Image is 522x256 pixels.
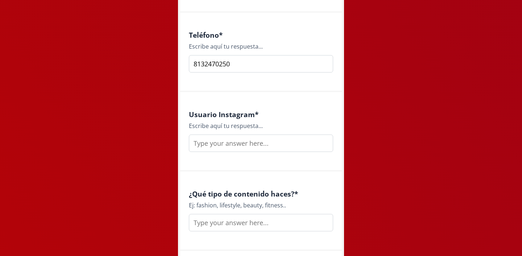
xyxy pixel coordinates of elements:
[189,31,333,39] h4: Teléfono *
[189,135,333,152] input: Type your answer here...
[189,201,333,210] div: Ej: fashion, lifestyle, beauty, fitness..
[189,55,333,73] input: Type your answer here...
[189,42,333,51] div: Escribe aquí tu respuesta...
[189,110,333,119] h4: Usuario Instagram *
[189,214,333,231] input: Type your answer here...
[189,190,333,198] h4: ¿Qué tipo de contenido haces? *
[189,121,333,130] div: Escribe aquí tu respuesta...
